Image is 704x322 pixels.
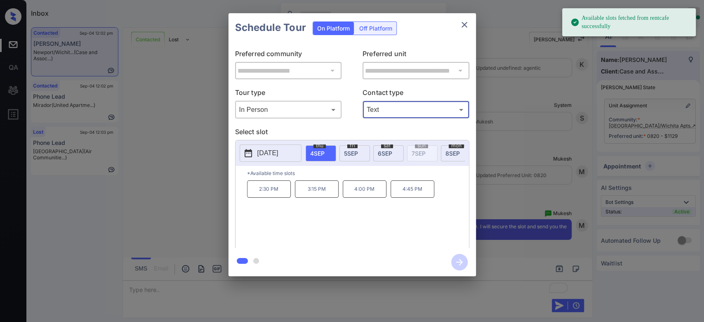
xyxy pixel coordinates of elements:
[339,145,370,161] div: date-select
[391,180,434,198] p: 4:45 PM
[247,166,469,180] p: *Available time slots
[237,103,340,116] div: In Person
[313,143,326,148] span: thu
[570,11,689,34] div: Available slots fetched from rentcafe successfully
[235,88,342,101] p: Tour type
[228,13,313,42] h2: Schedule Tour
[456,17,473,33] button: close
[355,22,396,35] div: Off Platform
[240,144,301,162] button: [DATE]
[441,145,471,161] div: date-select
[235,127,469,140] p: Select slot
[381,143,393,148] span: sat
[363,88,469,101] p: Contact type
[446,251,473,273] button: btn-next
[343,180,386,198] p: 4:00 PM
[344,150,358,157] span: 5 SEP
[378,150,392,157] span: 6 SEP
[235,49,342,62] p: Preferred community
[257,148,278,158] p: [DATE]
[347,143,358,148] span: fri
[247,180,291,198] p: 2:30 PM
[306,145,336,161] div: date-select
[313,22,354,35] div: On Platform
[363,49,469,62] p: Preferred unit
[365,103,467,116] div: Text
[310,150,325,157] span: 4 SEP
[445,150,460,157] span: 8 SEP
[373,145,404,161] div: date-select
[449,143,464,148] span: mon
[295,180,339,198] p: 3:15 PM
